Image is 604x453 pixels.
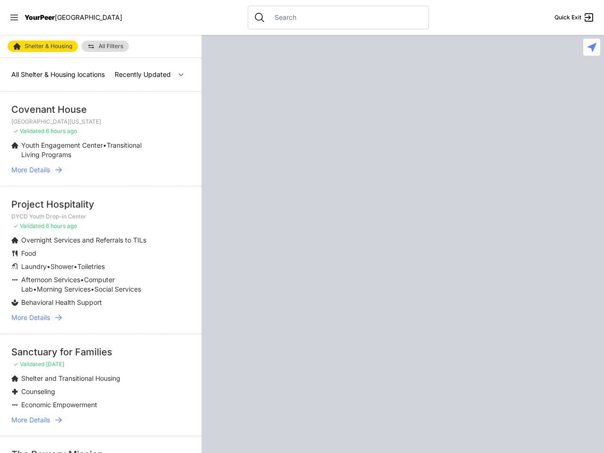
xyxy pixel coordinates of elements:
span: 6 hours ago [46,127,77,134]
p: DYCD Youth Drop-in Center [11,213,190,220]
span: More Details [11,165,50,175]
span: [DATE] [46,361,64,368]
span: Social Services [94,285,141,293]
div: Project Hospitality [11,198,190,211]
div: Sanctuary for Families [11,345,190,359]
input: Search [269,13,423,22]
span: ✓ Validated [13,361,44,368]
span: • [74,262,77,270]
div: Covenant House [11,103,190,116]
span: Food [21,249,36,257]
a: Shelter & Housing [8,41,78,52]
span: Toiletries [77,262,105,270]
span: Shelter & Housing [25,43,72,49]
span: YourPeer [25,13,55,21]
span: Behavioral Health Support [21,298,102,306]
a: More Details [11,415,190,425]
p: [GEOGRAPHIC_DATA][US_STATE] [11,118,190,126]
span: Morning Services [37,285,91,293]
span: • [103,141,107,149]
span: More Details [11,313,50,322]
a: All Filters [82,41,129,52]
span: 6 hours ago [46,222,77,229]
span: • [91,285,94,293]
span: Overnight Services and Referrals to TILs [21,236,146,244]
span: [GEOGRAPHIC_DATA] [55,13,122,21]
span: More Details [11,415,50,425]
span: Shower [50,262,74,270]
span: All Shelter & Housing locations [11,70,105,78]
span: Laundry [21,262,47,270]
span: • [33,285,37,293]
a: Quick Exit [554,12,595,23]
span: • [47,262,50,270]
span: • [80,276,84,284]
a: More Details [11,313,190,322]
span: Youth Engagement Center [21,141,103,149]
span: Afternoon Services [21,276,80,284]
span: All Filters [99,43,123,49]
span: Economic Empowerment [21,401,97,409]
span: Quick Exit [554,14,581,21]
a: YourPeer[GEOGRAPHIC_DATA] [25,15,122,20]
span: Counseling [21,387,55,395]
span: Shelter and Transitional Housing [21,374,120,382]
span: ✓ Validated [13,127,44,134]
a: More Details [11,165,190,175]
span: ✓ Validated [13,222,44,229]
